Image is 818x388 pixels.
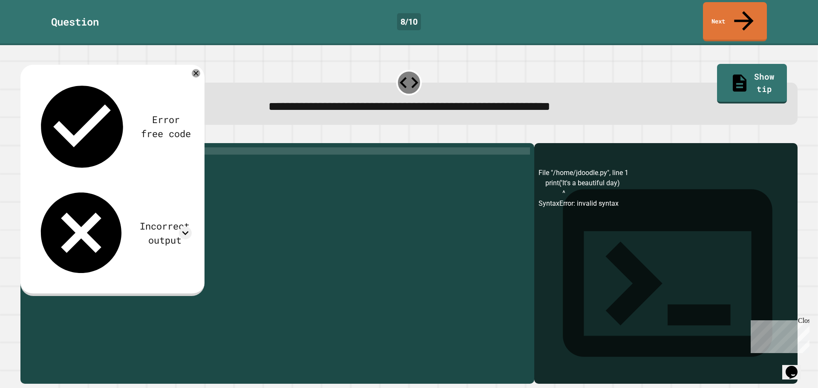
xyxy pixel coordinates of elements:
[397,13,421,30] div: 8 / 10
[140,112,192,141] div: Error free code
[717,64,786,103] a: Show tip
[51,14,99,29] div: Question
[539,168,793,384] div: File "/home/jdoodle.py", line 1 print('It's a beautiful day) ^ SyntaxError: invalid syntax
[782,354,809,379] iframe: chat widget
[747,317,809,353] iframe: chat widget
[703,2,767,41] a: Next
[138,219,192,247] div: Incorrect output
[3,3,59,54] div: Chat with us now!Close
